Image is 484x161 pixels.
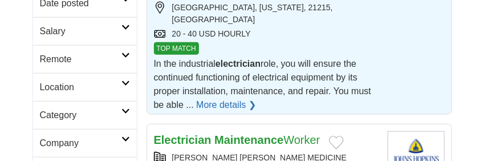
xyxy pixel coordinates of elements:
h2: Salary [40,25,121,38]
span: In the industrial role, you will ensure the continued functioning of electrical equipment by its ... [154,59,372,110]
span: TOP MATCH [154,42,199,55]
a: Electrician MaintenanceWorker [154,134,320,146]
a: Location [33,73,137,101]
div: 20 - 40 USD HOURLY [154,28,379,40]
a: Category [33,101,137,129]
strong: electrician [215,59,261,69]
a: More details ❯ [196,98,256,112]
a: Remote [33,45,137,73]
h2: Company [40,136,121,150]
div: [GEOGRAPHIC_DATA], [US_STATE], 21215, [GEOGRAPHIC_DATA] [154,2,379,26]
strong: Maintenance [214,134,283,146]
a: Salary [33,17,137,45]
h2: Remote [40,53,121,66]
strong: Electrician [154,134,212,146]
a: Company [33,129,137,157]
button: Add to favorite jobs [329,136,344,150]
h2: Category [40,108,121,122]
h2: Location [40,80,121,94]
